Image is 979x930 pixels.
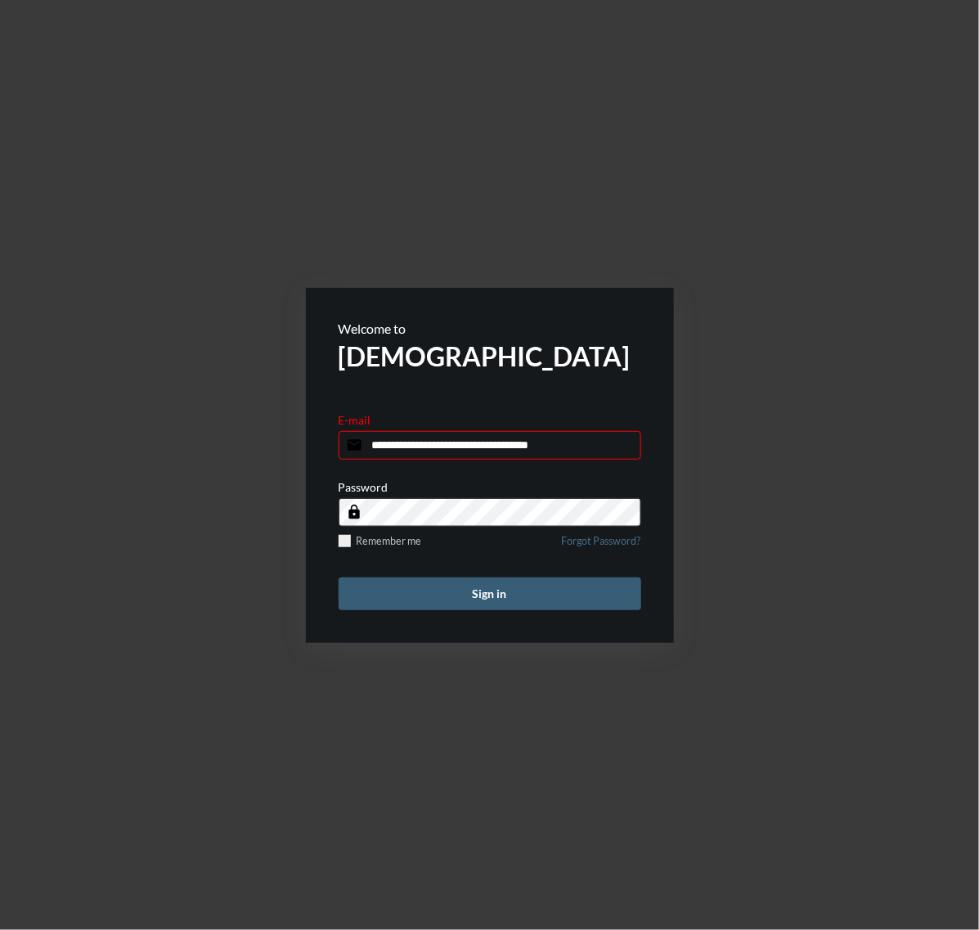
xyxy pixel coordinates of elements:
[562,535,641,557] a: Forgot Password?
[339,413,371,427] p: E-mail
[339,321,641,336] p: Welcome to
[339,340,641,372] h2: [DEMOGRAPHIC_DATA]
[339,535,422,547] label: Remember me
[339,480,388,494] p: Password
[339,577,641,610] button: Sign in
